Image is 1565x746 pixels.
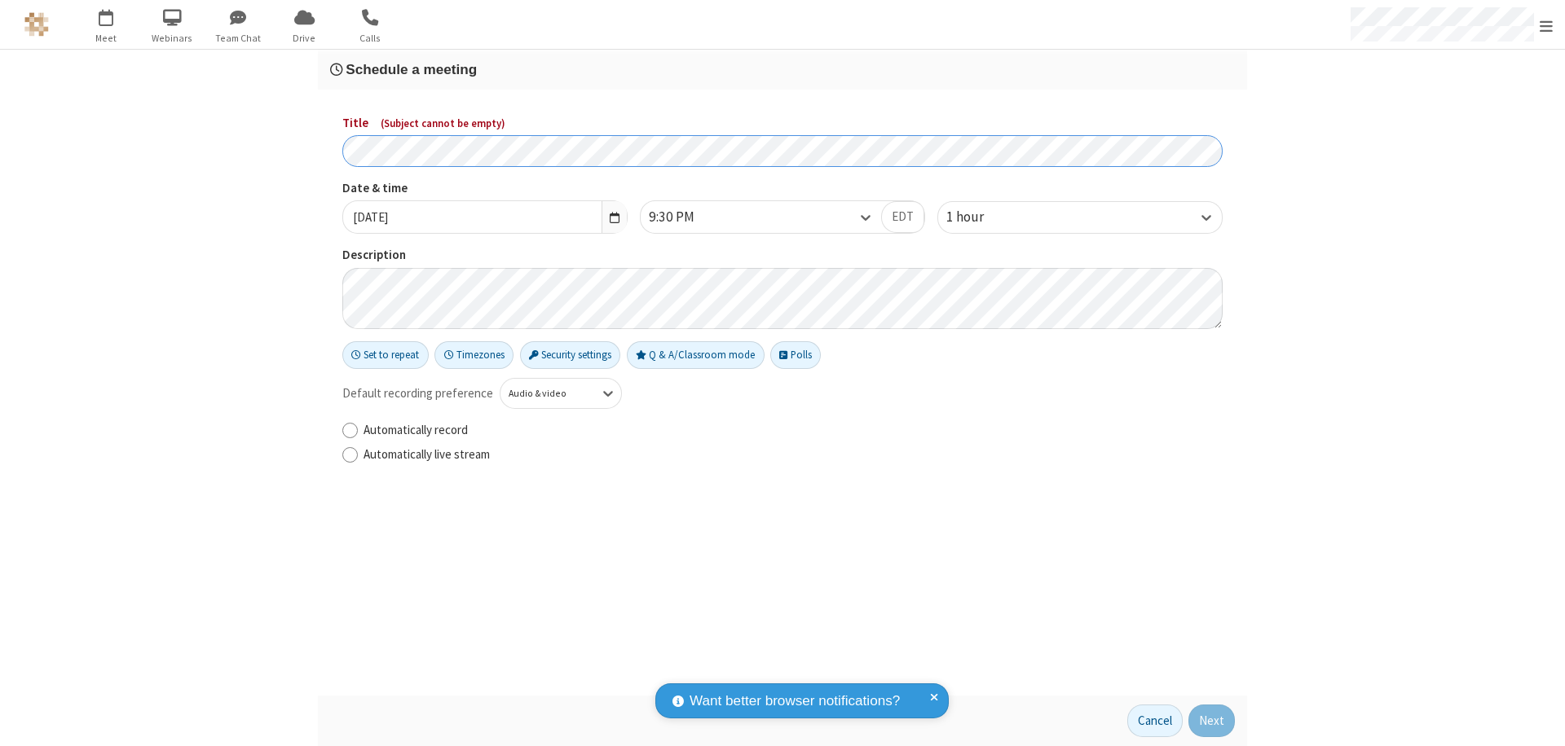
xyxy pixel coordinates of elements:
button: Polls [770,341,821,369]
span: Webinars [142,31,203,46]
button: Security settings [520,341,621,369]
button: Next [1188,704,1235,737]
span: Schedule a meeting [346,61,477,77]
img: QA Selenium DO NOT DELETE OR CHANGE [24,12,49,37]
label: Automatically record [364,421,1223,440]
button: EDT [881,201,924,234]
span: Meet [76,31,137,46]
button: Timezones [434,341,514,369]
label: Automatically live stream [364,445,1223,464]
span: Calls [340,31,401,46]
button: Q & A/Classroom mode [627,341,765,369]
span: Want better browser notifications? [690,691,900,712]
div: 9:30 PM [649,207,722,228]
span: Default recording preference [342,384,493,403]
label: Title [342,114,1223,133]
span: Team Chat [208,31,269,46]
label: Date & time [342,179,628,198]
div: 1 hour [946,207,1012,228]
label: Description [342,246,1223,265]
div: Audio & video [509,386,586,401]
button: Cancel [1127,704,1183,737]
button: Set to repeat [342,341,429,369]
span: Drive [274,31,335,46]
span: ( Subject cannot be empty ) [381,116,505,130]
